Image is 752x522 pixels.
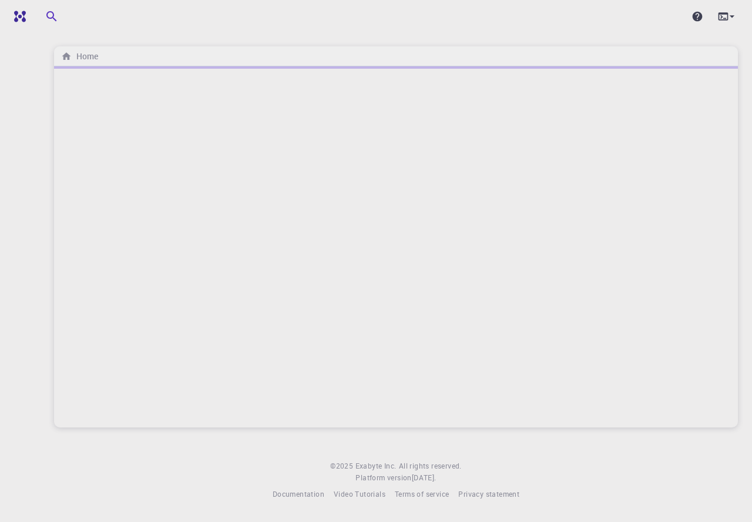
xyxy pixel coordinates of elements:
a: Documentation [273,489,324,500]
a: [DATE]. [412,472,437,484]
span: Terms of service [395,489,449,499]
span: Platform version [355,472,411,484]
a: Exabyte Inc. [355,460,397,472]
a: Terms of service [395,489,449,500]
nav: breadcrumb [59,50,100,63]
a: Video Tutorials [334,489,385,500]
span: Documentation [273,489,324,499]
span: Exabyte Inc. [355,461,397,470]
span: Privacy statement [458,489,519,499]
span: All rights reserved. [399,460,462,472]
img: logo [9,11,26,22]
span: [DATE] . [412,473,437,482]
h6: Home [72,50,98,63]
span: Video Tutorials [334,489,385,499]
a: Privacy statement [458,489,519,500]
span: © 2025 [330,460,355,472]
